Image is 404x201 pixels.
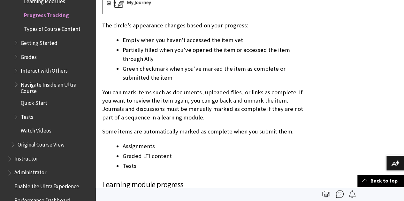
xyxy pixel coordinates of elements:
[102,179,303,191] h3: Learning module progress
[21,38,57,46] span: Getting Started
[14,153,38,162] span: Instructor
[21,111,33,120] span: Tests
[14,167,46,176] span: Administrator
[123,36,303,45] li: Empty when you haven't accessed the item yet
[24,10,69,18] span: Progress Tracking
[21,97,47,106] span: Quick Start
[18,139,64,148] span: Original Course View
[123,152,303,161] li: Graded LTI content
[24,24,80,32] span: Types of Course Content
[123,142,303,151] li: Assignments
[21,52,37,60] span: Grades
[123,64,303,82] li: Green checkmark when you've marked the item as complete or submitted the item
[348,190,356,198] img: Follow this page
[357,175,404,187] a: Back to top
[102,88,303,122] p: You can mark items such as documents, uploaded files, or links as complete. If you want to review...
[102,21,303,30] p: The circle’s appearance changes based on your progress:
[21,79,91,94] span: Navigate Inside an Ultra Course
[123,162,303,170] li: Tests
[322,190,330,198] img: Print
[21,66,67,74] span: Interact with Others
[14,181,79,190] span: Enable the Ultra Experience
[123,46,303,63] li: Partially filled when you've opened the item or accessed the item through Ally
[102,127,303,136] p: Some items are automatically marked as complete when you submit them.
[336,190,344,198] img: More help
[21,126,51,134] span: Watch Videos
